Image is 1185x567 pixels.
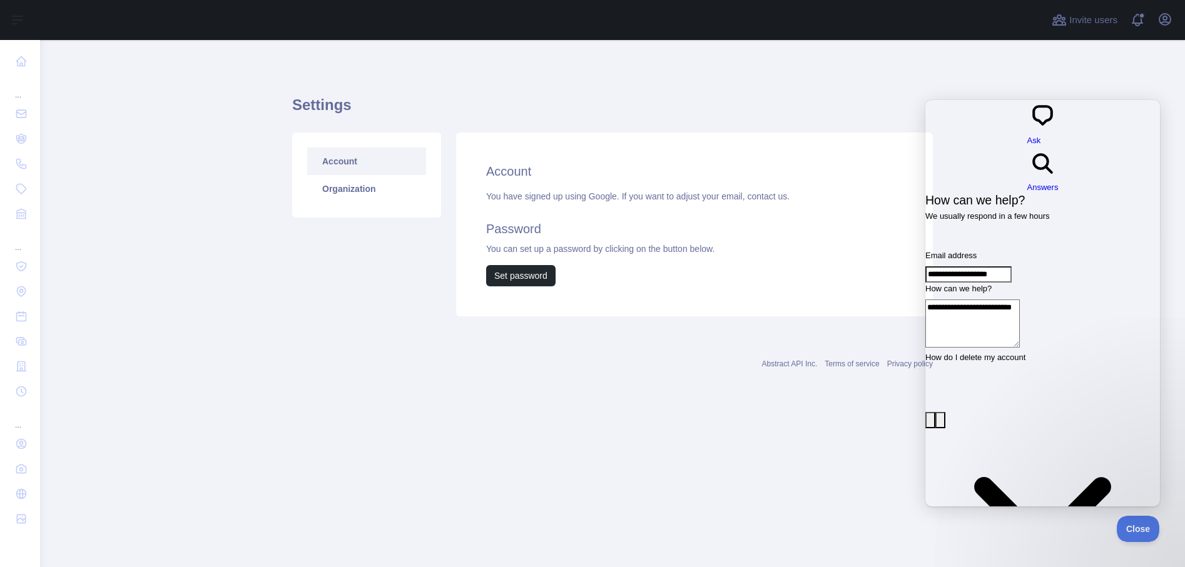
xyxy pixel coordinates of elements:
a: Organization [307,175,426,203]
a: contact us. [747,191,790,201]
h1: Settings [292,95,933,125]
div: ... [10,405,30,430]
a: Privacy policy [887,359,933,368]
div: You have signed up using Google. If you want to adjust your email, You can set up a password by c... [486,190,903,286]
iframe: Help Scout Beacon - Close [1117,516,1160,542]
button: Set password [486,265,556,286]
span: Invite users [1069,13,1117,28]
a: Account [307,148,426,175]
h2: Account [486,163,903,180]
div: ... [10,75,30,100]
iframe: Help Scout Beacon - Live Chat, Contact Form, and Knowledge Base [925,100,1160,506]
button: Invite users [1049,10,1120,30]
h2: Password [486,220,903,238]
div: ... [10,228,30,253]
a: Terms of service [825,359,879,368]
a: Abstract API Inc. [762,359,818,368]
